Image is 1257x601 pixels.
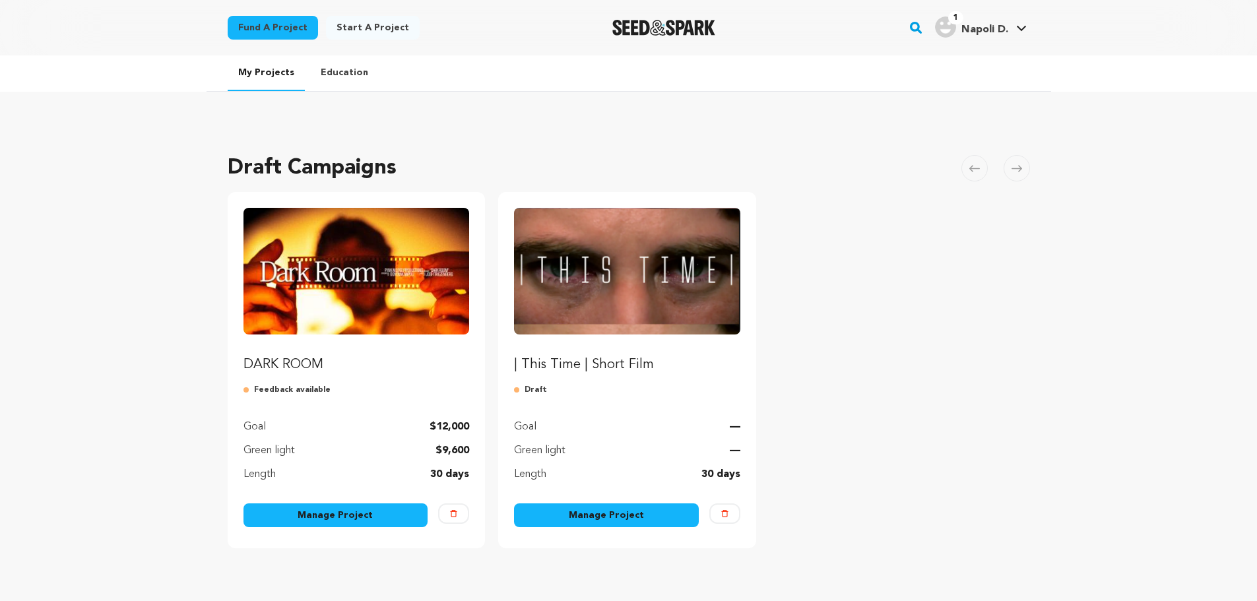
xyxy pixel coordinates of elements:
p: $12,000 [430,419,469,435]
img: user.png [935,16,956,38]
img: trash-empty.svg [450,510,457,517]
span: Napoli D. [961,24,1008,35]
p: Feedback available [243,385,470,395]
p: Goal [514,419,536,435]
p: | This Time | Short Film [514,356,740,374]
img: Seed&Spark Logo Dark Mode [612,20,716,36]
p: Length [243,466,276,482]
img: submitted-for-review.svg [243,385,254,395]
p: Goal [243,419,266,435]
a: Seed&Spark Homepage [612,20,716,36]
p: 30 days [430,466,469,482]
a: Manage Project [514,503,699,527]
a: Fund | This Time | Short Film [514,208,740,374]
span: 1 [948,11,963,24]
p: Length [514,466,546,482]
a: My Projects [228,55,305,91]
span: Napoli D.'s Profile [932,14,1029,42]
a: Napoli D.'s Profile [932,14,1029,38]
img: trash-empty.svg [721,510,728,517]
p: Green light [243,443,295,459]
p: DARK ROOM [243,356,470,374]
img: submitted-for-review.svg [514,385,525,395]
p: $9,600 [435,443,469,459]
a: Start a project [326,16,420,40]
p: — [730,419,740,435]
a: Fund a project [228,16,318,40]
div: Napoli D.'s Profile [935,16,1008,38]
p: 30 days [701,466,740,482]
a: Manage Project [243,503,428,527]
p: — [730,443,740,459]
h2: Draft Campaigns [228,152,397,184]
a: Fund DARK ROOM [243,208,470,374]
p: Green light [514,443,565,459]
p: Draft [514,385,740,395]
a: Education [310,55,379,90]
